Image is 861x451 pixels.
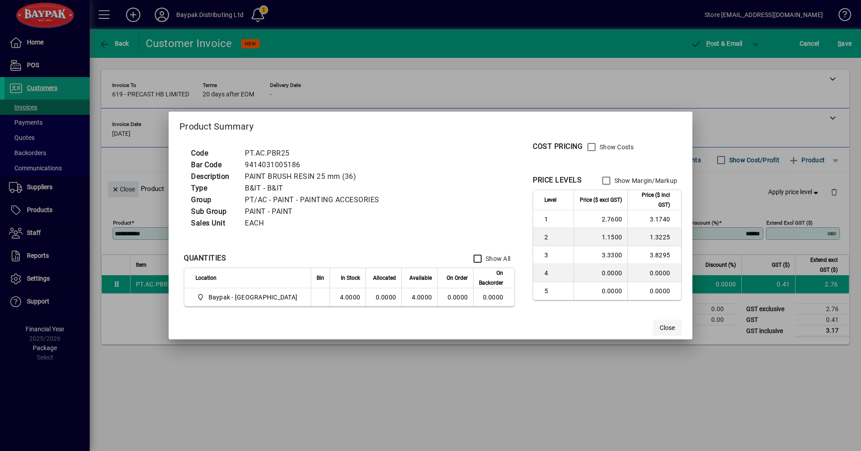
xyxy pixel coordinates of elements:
td: Type [187,182,240,194]
button: Close [653,320,682,336]
td: 1.1500 [574,228,627,246]
td: 0.0000 [627,282,681,300]
span: Price ($ incl GST) [633,190,670,210]
td: 3.1740 [627,210,681,228]
td: 9414031005186 [240,159,390,171]
td: Code [187,147,240,159]
span: 3 [544,251,568,260]
td: 0.0000 [365,288,401,306]
td: 4.0000 [401,288,437,306]
span: Location [196,273,217,283]
span: 5 [544,286,568,295]
span: Bin [317,273,324,283]
span: Level [544,195,557,205]
div: QUANTITIES [184,253,226,264]
td: B&IT - B&IT [240,182,390,194]
span: Baypak - Onekawa [196,292,301,303]
span: Allocated [373,273,396,283]
td: Description [187,171,240,182]
h2: Product Summary [169,112,692,138]
td: PAINT BRUSH RESIN 25 mm (36) [240,171,390,182]
td: 1.3225 [627,228,681,246]
td: 2.7600 [574,210,627,228]
span: On Backorder [479,268,503,288]
span: Available [409,273,432,283]
td: EACH [240,217,390,229]
td: 0.0000 [627,264,681,282]
td: 0.0000 [574,264,627,282]
span: 0.0000 [448,294,468,301]
span: 2 [544,233,568,242]
div: COST PRICING [533,141,583,152]
label: Show All [484,254,510,263]
td: Sub Group [187,206,240,217]
span: Baypak - [GEOGRAPHIC_DATA] [209,293,298,302]
td: Sales Unit [187,217,240,229]
td: 3.8295 [627,246,681,264]
div: PRICE LEVELS [533,175,582,186]
label: Show Margin/Markup [613,176,678,185]
span: In Stock [341,273,360,283]
td: PT/AC - PAINT - PAINTING ACCESORIES [240,194,390,206]
td: PAINT - PAINT [240,206,390,217]
span: Price ($ excl GST) [580,195,622,205]
td: 3.3300 [574,246,627,264]
td: PT.AC.PBR25 [240,147,390,159]
td: 4.0000 [330,288,365,306]
span: Close [660,323,675,333]
label: Show Costs [598,143,634,152]
td: 0.0000 [473,288,514,306]
td: 0.0000 [574,282,627,300]
span: 4 [544,269,568,278]
span: On Order [447,273,468,283]
td: Bar Code [187,159,240,171]
span: 1 [544,215,568,224]
td: Group [187,194,240,206]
